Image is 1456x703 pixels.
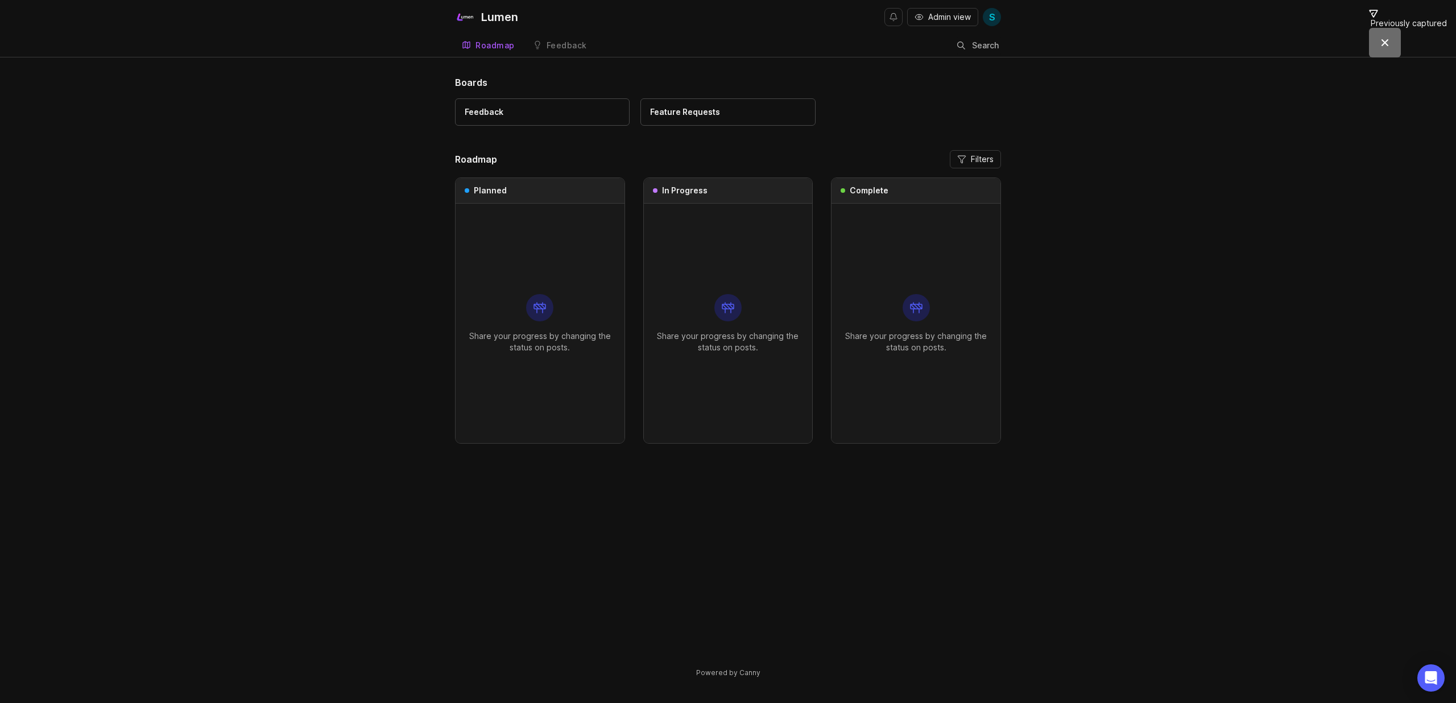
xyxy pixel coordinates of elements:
span: S [989,10,995,24]
p: Share your progress by changing the status on posts. [653,330,804,353]
div: Open Intercom Messenger [1417,664,1445,692]
a: Feedback [455,98,630,126]
div: Feedback [465,106,503,118]
h3: Planned [474,185,507,196]
button: S [983,8,1001,26]
button: Admin view [907,8,978,26]
a: Powered by Canny [694,666,762,679]
h1: Boards [455,76,1001,89]
img: Lumen logo [455,7,475,27]
div: Feature Requests [650,106,720,118]
h3: Complete [850,185,888,196]
span: Filters [971,154,994,165]
div: Feedback [547,42,587,49]
a: Feedback [526,34,594,57]
div: Lumen [481,11,518,23]
p: Share your progress by changing the status on posts. [841,330,991,353]
button: Filters [950,150,1001,168]
button: Notifications [884,8,903,26]
a: Roadmap [455,34,522,57]
h2: Roadmap [455,152,497,166]
span: Admin view [928,11,971,23]
a: Feature Requests [640,98,815,126]
div: Roadmap [475,42,515,49]
h3: In Progress [662,185,708,196]
p: Share your progress by changing the status on posts. [465,330,615,353]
